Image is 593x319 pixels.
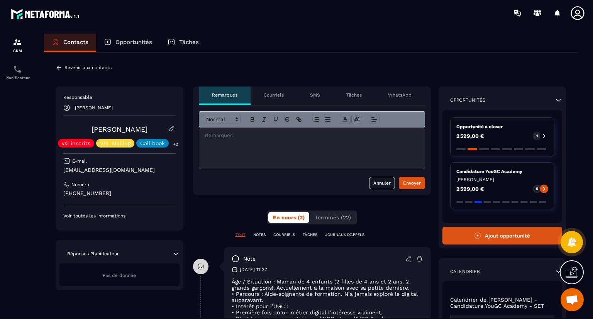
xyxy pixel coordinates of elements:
[232,303,423,309] p: • Intérêt pour l’UGC :
[399,177,425,189] button: Envoyer
[13,37,22,47] img: formation
[536,186,538,192] p: 0
[456,124,549,130] p: Opportunité à closer
[63,94,176,100] p: Responsable
[450,297,555,309] p: Calendrier de [PERSON_NAME] - Candidature YouGC Academy - SET
[75,105,113,110] p: [PERSON_NAME]
[91,125,147,133] a: [PERSON_NAME]
[63,190,176,197] p: [PHONE_NUMBER]
[450,97,486,103] p: Opportunités
[140,141,165,146] p: Call book
[450,268,480,275] p: Calendrier
[268,212,309,223] button: En cours (2)
[171,140,181,148] p: +2
[273,214,305,221] span: En cours (2)
[240,266,267,273] p: [DATE] 11:37
[442,227,563,244] button: Ajout opportunité
[232,278,423,291] p: Âge / Situation : Maman de 4 enfants (2 filles de 4 ans et 2 ans, 2 grands garçons). Actuellement...
[11,7,80,21] img: logo
[303,232,317,238] p: TÂCHES
[273,232,295,238] p: COURRIELS
[71,182,89,188] p: Numéro
[243,255,256,263] p: note
[67,251,119,257] p: Réponses Planificateur
[456,168,549,175] p: Candidature YouGC Academy
[456,176,549,183] p: [PERSON_NAME]
[232,309,423,316] p: • Première fois qu’un métier digital l’intéresse vraiment.
[2,49,33,53] p: CRM
[315,214,351,221] span: Terminés (22)
[310,92,320,98] p: SMS
[403,179,421,187] div: Envoyer
[96,34,160,52] a: Opportunités
[212,92,237,98] p: Remarques
[115,39,152,46] p: Opportunités
[325,232,364,238] p: JOURNAUX D'APPELS
[179,39,199,46] p: Tâches
[536,133,538,139] p: 1
[100,141,130,146] p: VSL Mailing
[160,34,207,52] a: Tâches
[369,177,395,189] button: Annuler
[63,166,176,174] p: [EMAIL_ADDRESS][DOMAIN_NAME]
[63,213,176,219] p: Voir toutes les informations
[62,141,90,146] p: vsl inscrits
[456,133,484,139] p: 2 599,00 €
[103,273,136,278] span: Pas de donnée
[64,65,112,70] p: Revenir aux contacts
[2,76,33,80] p: Planificateur
[388,92,412,98] p: WhatsApp
[63,39,88,46] p: Contacts
[310,212,356,223] button: Terminés (22)
[2,59,33,86] a: schedulerschedulerPlanificateur
[561,288,584,311] a: Ouvrir le chat
[232,291,423,303] p: • Parcours : Aide-soignante de formation. N’a jamais exploré le digital auparavant.
[2,32,33,59] a: formationformationCRM
[72,158,87,164] p: E-mail
[44,34,96,52] a: Contacts
[346,92,362,98] p: Tâches
[236,232,246,238] p: TOUT
[456,186,484,192] p: 2 599,00 €
[253,232,266,238] p: NOTES
[13,64,22,74] img: scheduler
[264,92,284,98] p: Courriels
